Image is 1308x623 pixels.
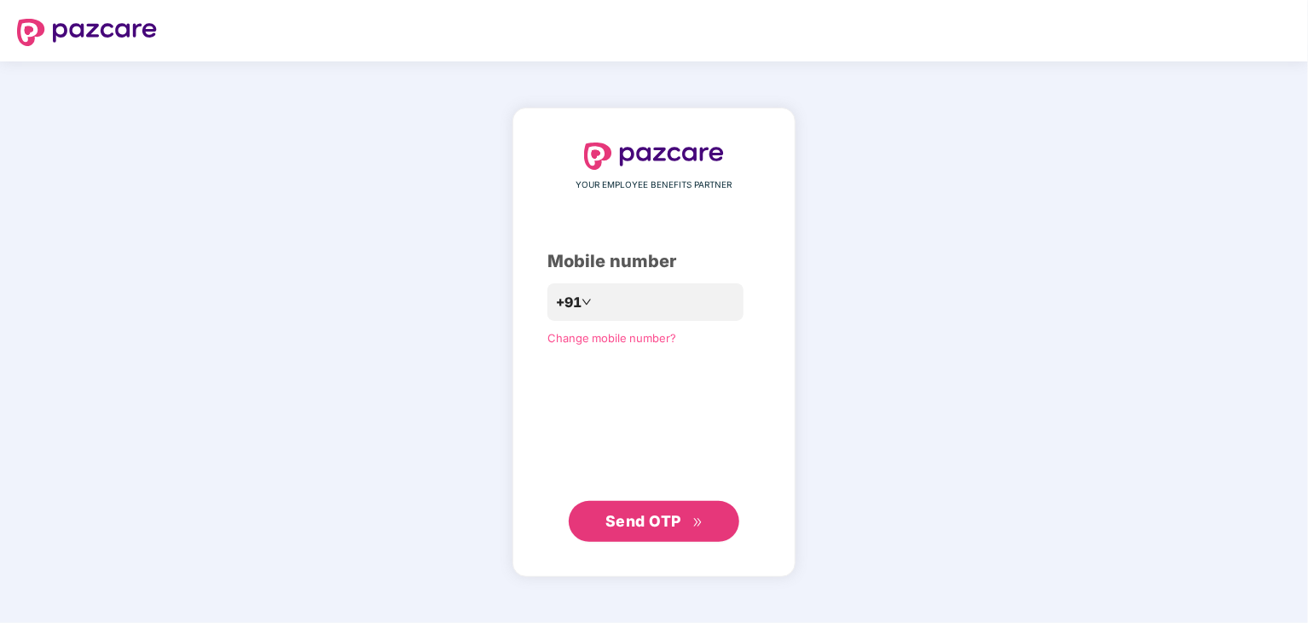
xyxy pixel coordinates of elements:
[576,178,732,192] span: YOUR EMPLOYEE BENEFITS PARTNER
[547,248,761,275] div: Mobile number
[582,297,592,307] span: down
[692,517,703,528] span: double-right
[569,501,739,542] button: Send OTPdouble-right
[556,292,582,313] span: +91
[547,331,676,345] a: Change mobile number?
[584,143,724,170] img: logo
[17,19,157,46] img: logo
[605,512,681,530] span: Send OTP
